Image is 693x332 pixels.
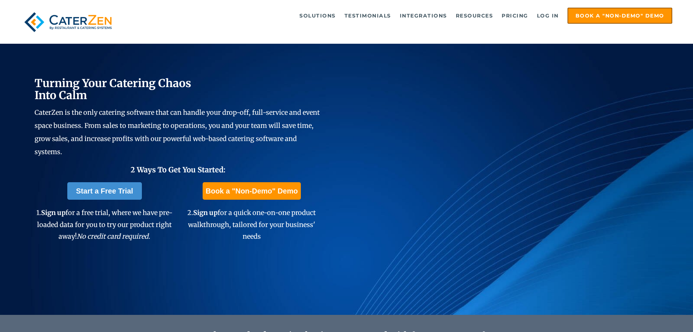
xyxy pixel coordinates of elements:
span: 1. for a free trial, where we have pre-loaded data for you to try our product right away! [36,208,172,241]
span: Turning Your Catering Chaos Into Calm [35,76,191,102]
a: Integrations [396,8,451,23]
a: Pricing [498,8,532,23]
span: Sign up [193,208,218,217]
span: 2 Ways To Get You Started: [131,165,226,174]
img: caterzen [21,8,115,36]
span: 2. for a quick one-on-one product walkthrough, tailored for your business' needs [187,208,316,241]
span: CaterZen is the only catering software that can handle your drop-off, full-service and event spac... [35,108,320,156]
a: Log in [533,8,562,23]
a: Start a Free Trial [67,182,142,200]
a: Testimonials [341,8,395,23]
a: Book a "Non-Demo" Demo [203,182,300,200]
div: Navigation Menu [132,8,672,24]
a: Book a "Non-Demo" Demo [567,8,672,24]
a: Solutions [296,8,339,23]
a: Resources [452,8,497,23]
iframe: Help widget launcher [628,304,685,324]
span: Sign up [41,208,65,217]
em: No credit card required. [77,232,150,241]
